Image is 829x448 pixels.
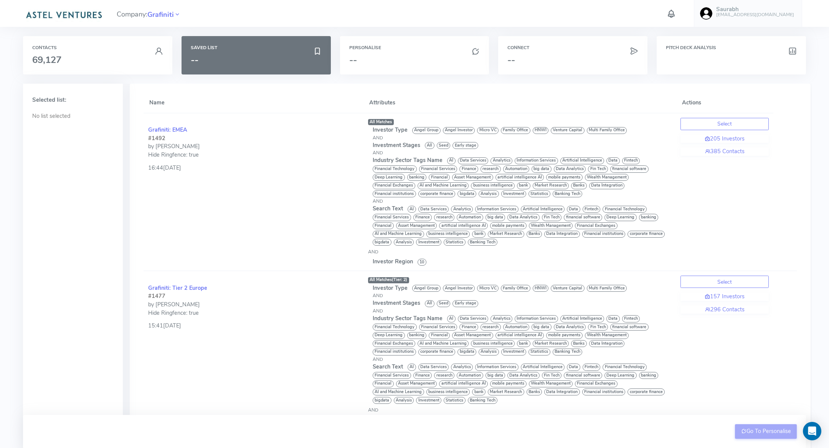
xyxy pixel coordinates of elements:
[472,388,486,395] span: bank
[373,239,391,246] span: bigdata
[451,364,473,370] span: Analytics
[544,231,580,238] span: Data Integration
[533,340,569,347] span: Market Research
[575,380,618,387] span: Financial Exchanges
[488,388,524,395] span: Market Research
[368,248,671,255] div: AND
[373,126,408,134] span: Investor Type
[477,285,499,292] span: Micro VC
[426,388,470,395] span: business intelligence
[418,259,426,266] span: 10
[507,55,638,65] h3: --
[501,285,530,292] span: Family Office
[477,127,499,134] span: Micro VC
[495,332,544,339] span: artificial intelligence AI
[349,55,480,65] h3: --
[628,231,665,238] span: corporate finance
[447,315,456,322] span: AI
[443,127,475,134] span: Angel Investor
[583,206,601,213] span: Fintech
[501,190,527,197] span: Investment
[407,332,427,339] span: banking
[418,340,469,347] span: AI and Machine Learning
[148,159,359,172] div: 16:44[DATE]
[373,284,408,292] span: Investor Type
[481,165,501,172] span: research
[144,93,363,113] th: Name
[373,222,394,229] span: Financial
[610,324,649,331] span: financial software
[521,206,565,213] span: Artificial Intelligence
[437,142,451,149] span: Seed
[468,239,498,246] span: Banking Tech
[554,165,586,172] span: Data Analytics
[490,315,512,322] span: Analytics
[373,156,443,164] span: Industry Sector Tags Name
[501,127,530,134] span: Family Office
[680,147,769,156] a: 385 Contacts
[567,206,580,213] span: Data
[481,324,501,331] span: research
[622,315,640,322] span: Fintech
[567,364,580,370] span: Data
[444,397,466,404] span: Statistics
[603,206,647,213] span: Financial Technology
[373,231,424,238] span: AI and Machine Learning
[418,190,456,197] span: corporate finance
[495,174,544,181] span: artificial intelligence AI
[588,324,608,331] span: Fin Tech
[553,190,583,197] span: Banking Tech
[373,340,415,347] span: Financial Exchanges
[412,127,441,134] span: Angel Group
[434,214,454,221] span: research
[148,151,359,159] div: Hide Ringfence: true
[394,397,414,404] span: Analysis
[604,372,637,379] span: Deep Learning
[452,332,493,339] span: Asset Management
[373,388,424,395] span: AI and Machine Learning
[452,142,478,149] span: Early stage
[521,364,565,370] span: Artificial Intelligence
[503,165,530,172] span: Automation
[373,349,416,355] span: Financial institutions
[515,157,558,164] span: Information Services
[439,380,488,387] span: artificial intelligence AI
[373,182,415,189] span: Financial Exchanges
[803,422,821,440] div: Open Intercom Messenger
[475,364,519,370] span: Information Services
[533,182,569,189] span: Market Research
[564,372,602,379] span: financial software
[452,300,478,307] span: Early stage
[416,239,441,246] span: Investment
[666,45,797,50] h6: Pitch Deck Analysis
[479,190,499,197] span: Analysis
[413,372,432,379] span: Finance
[148,309,359,317] div: Hide Ringfence: true
[373,141,420,149] span: Investment Stages
[457,214,483,221] span: Automation
[622,157,640,164] span: Fintech
[370,119,392,125] span: All Matches
[588,165,608,172] span: Fin Tech
[418,364,449,370] span: Data Services
[363,93,676,113] th: Attributes
[407,174,427,181] span: banking
[451,206,473,213] span: Analytics
[373,397,391,404] span: bigdata
[589,182,625,189] span: Data Integration
[507,372,540,379] span: Data Analytics
[582,388,626,395] span: Financial institutions
[412,285,441,292] span: Angel Group
[546,174,583,181] span: mobile payments
[429,332,450,339] span: Financial
[447,157,456,164] span: AI
[373,324,417,331] span: Financial Technology
[517,182,530,189] span: bank
[148,301,359,309] div: by [PERSON_NAME]
[587,285,627,292] span: Multi Family Office
[676,93,773,113] th: Actions
[425,300,434,307] span: All
[373,299,420,307] span: Investment Stages
[507,45,638,50] h6: Connect
[680,135,769,143] a: 205 Investors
